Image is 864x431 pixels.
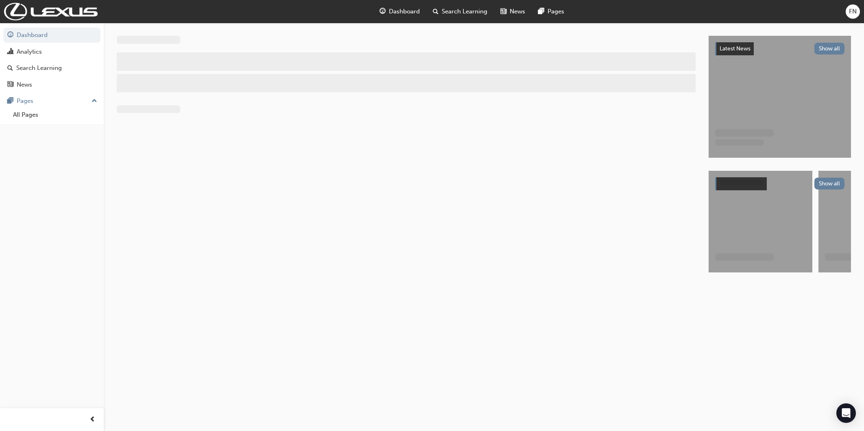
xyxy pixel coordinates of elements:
[442,7,487,16] span: Search Learning
[10,109,100,121] a: All Pages
[17,47,42,57] div: Analytics
[17,96,33,106] div: Pages
[500,7,506,17] span: news-icon
[510,7,525,16] span: News
[89,415,96,425] span: prev-icon
[548,7,564,16] span: Pages
[3,94,100,109] button: Pages
[16,63,62,73] div: Search Learning
[720,45,751,52] span: Latest News
[373,3,426,20] a: guage-iconDashboard
[836,403,856,423] div: Open Intercom Messenger
[532,3,571,20] a: pages-iconPages
[538,7,544,17] span: pages-icon
[380,7,386,17] span: guage-icon
[814,178,845,189] button: Show all
[7,65,13,72] span: search-icon
[3,77,100,92] a: News
[3,61,100,76] a: Search Learning
[3,26,100,94] button: DashboardAnalyticsSearch LearningNews
[4,3,98,20] img: Trak
[3,44,100,59] a: Analytics
[426,3,494,20] a: search-iconSearch Learning
[7,32,13,39] span: guage-icon
[849,7,857,16] span: FN
[433,7,439,17] span: search-icon
[3,28,100,43] a: Dashboard
[7,48,13,56] span: chart-icon
[17,80,32,89] div: News
[7,81,13,89] span: news-icon
[814,43,845,54] button: Show all
[389,7,420,16] span: Dashboard
[494,3,532,20] a: news-iconNews
[715,42,844,55] a: Latest NewsShow all
[7,98,13,105] span: pages-icon
[92,96,97,107] span: up-icon
[846,4,860,19] button: FN
[715,177,844,190] a: Show all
